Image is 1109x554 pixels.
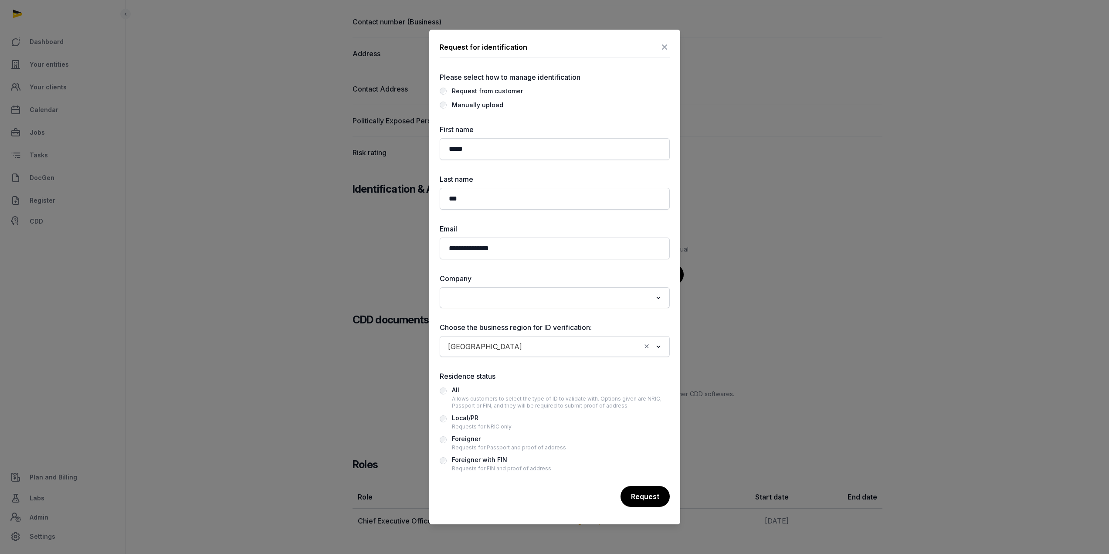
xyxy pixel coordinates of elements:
button: Clear Selected [643,340,651,353]
div: Manually upload [452,100,503,110]
span: [GEOGRAPHIC_DATA] [446,340,524,353]
div: Local/PR [452,413,512,423]
label: Choose the business region for ID verification: [440,322,670,333]
div: Requests for FIN and proof of address [452,465,551,472]
input: Foreigner with FINRequests for FIN and proof of address [440,457,447,464]
input: Search for option [526,340,641,353]
div: Allows customers to select the type of ID to validate with. Options given are NRIC, Passport or F... [452,395,670,409]
div: Foreigner with FIN [452,455,551,465]
div: Requests for NRIC only [452,423,512,430]
label: Company [440,273,670,284]
input: Manually upload [440,102,447,109]
div: Requests for Passport and proof of address [452,444,566,451]
div: Request from customer [452,86,523,96]
input: AllAllows customers to select the type of ID to validate with. Options given are NRIC, Passport o... [440,387,447,394]
input: ForeignerRequests for Passport and proof of address [440,436,447,443]
label: Residence status [440,371,670,381]
input: Request from customer [440,88,447,95]
label: Email [440,224,670,234]
div: Request for identification [440,42,527,52]
div: Search for option [444,339,665,354]
div: Foreigner [452,434,566,444]
label: Last name [440,174,670,184]
div: Search for option [444,290,665,306]
input: Local/PRRequests for NRIC only [440,415,447,422]
label: First name [440,124,670,135]
input: Search for option [445,292,652,304]
div: Request [621,486,670,507]
div: All [452,385,670,395]
label: Please select how to manage identification [440,72,670,82]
